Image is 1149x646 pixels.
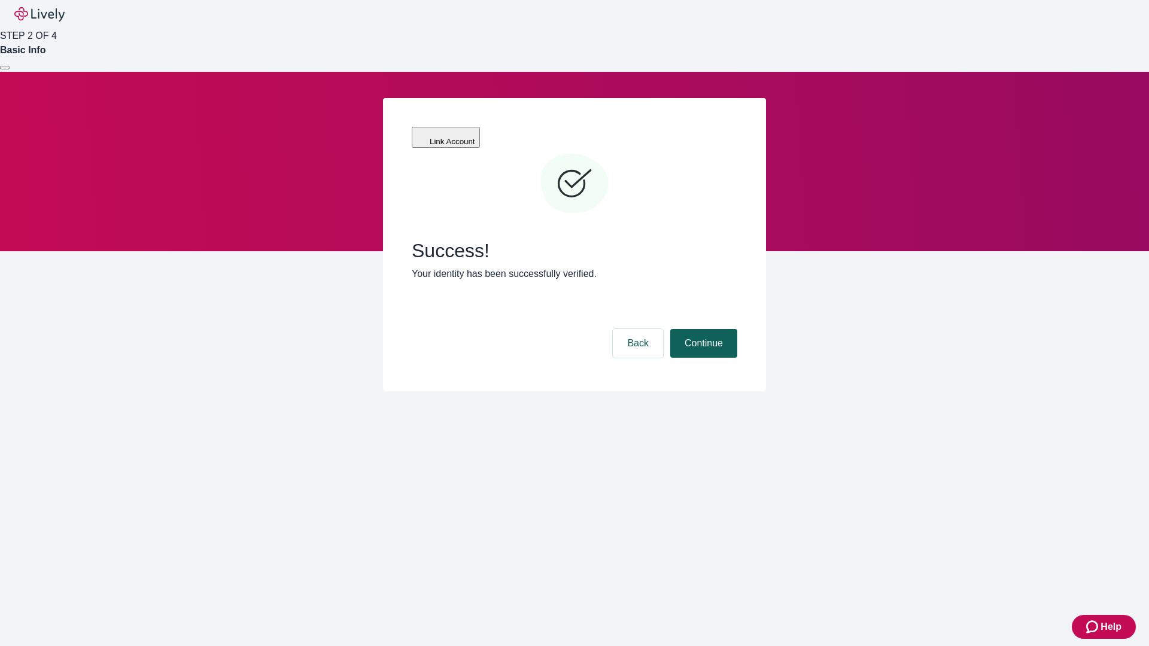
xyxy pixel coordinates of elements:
button: Back [613,329,663,358]
button: Link Account [412,127,480,148]
span: Success! [412,239,737,262]
span: Help [1101,620,1121,634]
svg: Zendesk support icon [1086,620,1101,634]
button: Continue [670,329,737,358]
button: Zendesk support iconHelp [1072,615,1136,639]
svg: Checkmark icon [539,148,610,220]
p: Your identity has been successfully verified. [412,267,737,281]
img: Lively [14,7,65,22]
